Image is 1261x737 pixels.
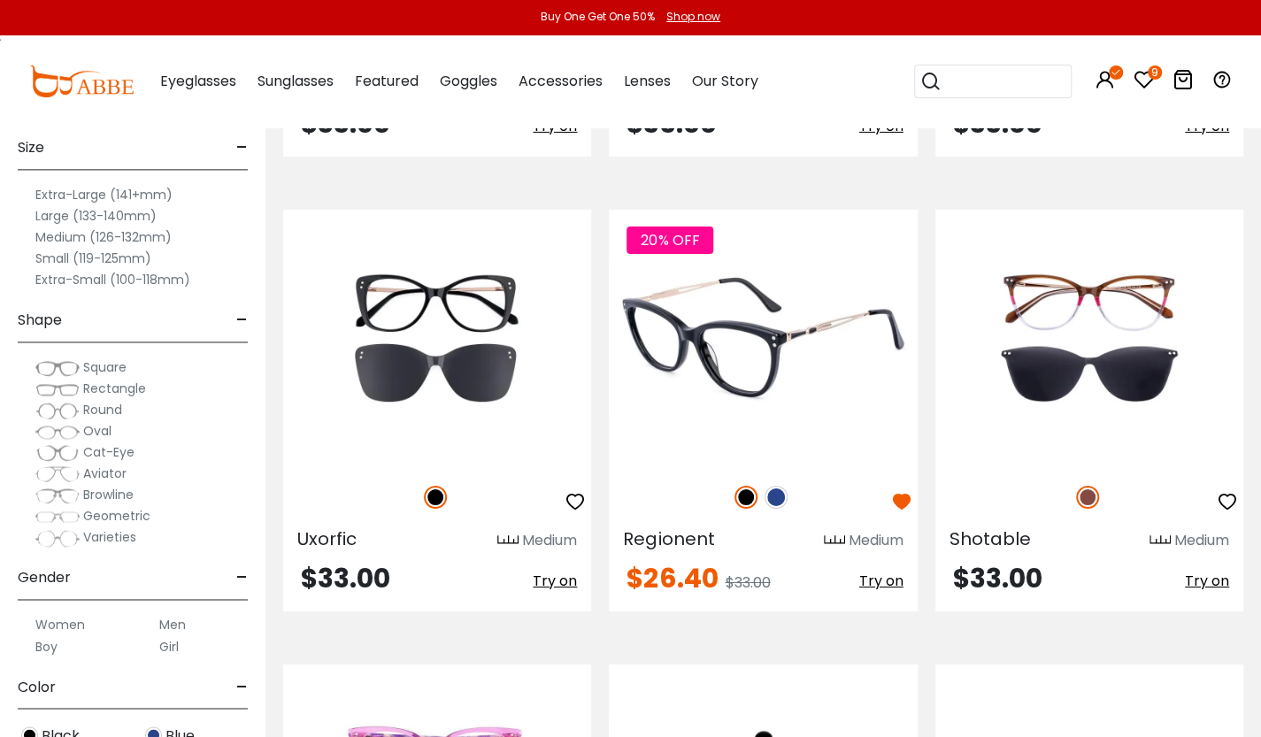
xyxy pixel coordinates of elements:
[35,529,80,548] img: Varieties.png
[1185,116,1229,136] span: Try on
[627,226,713,254] span: 20% OFF
[424,486,447,509] img: Black
[83,464,127,482] span: Aviator
[355,71,419,91] span: Featured
[18,665,56,708] span: Color
[541,9,655,25] div: Buy One Get One 50%
[159,614,186,635] label: Men
[1076,486,1099,509] img: Brown
[35,487,80,504] img: Browline.png
[35,635,58,656] label: Boy
[734,486,757,509] img: Black
[236,299,248,342] span: -
[160,71,236,91] span: Eyeglasses
[497,534,519,548] img: size ruler
[35,423,80,441] img: Oval.png
[849,530,903,551] div: Medium
[692,71,758,91] span: Our Story
[935,210,1243,466] img: Brown Shotable - Acetate,Metal ,clip on
[258,71,334,91] span: Sunglasses
[236,665,248,708] span: -
[624,71,671,91] span: Lenses
[35,248,151,269] label: Small (119-125mm)
[666,9,720,25] div: Shop now
[18,557,71,599] span: Gender
[35,359,80,377] img: Square.png
[1185,571,1229,591] span: Try on
[1185,565,1229,597] button: Try on
[35,508,80,526] img: Geometric.png
[83,358,127,376] span: Square
[522,530,577,551] div: Medium
[83,507,150,525] span: Geometric
[950,526,1031,551] span: Shotable
[1148,65,1162,80] i: 9
[29,65,134,97] img: abbeglasses.com
[609,210,917,466] img: Black Regionent - Acetate,Metal ,clip on
[159,635,179,656] label: Girl
[824,534,845,548] img: size ruler
[1134,73,1155,93] a: 9
[533,571,577,591] span: Try on
[627,559,718,597] span: $26.40
[623,526,714,551] span: Regionent
[725,572,770,593] span: $33.00
[35,614,85,635] label: Women
[83,486,134,503] span: Browline
[35,402,80,419] img: Round.png
[657,9,720,24] a: Shop now
[1150,534,1171,548] img: size ruler
[35,226,172,248] label: Medium (126-132mm)
[35,184,173,205] label: Extra-Large (141+mm)
[83,528,136,546] span: Varieties
[35,205,157,226] label: Large (133-140mm)
[301,559,390,597] span: $33.00
[236,557,248,599] span: -
[83,422,111,440] span: Oval
[519,71,603,91] span: Accessories
[533,565,577,597] button: Try on
[35,465,80,483] img: Aviator.png
[18,127,44,169] span: Size
[297,526,357,551] span: Uxorfic
[533,116,577,136] span: Try on
[859,116,903,136] span: Try on
[83,380,146,397] span: Rectangle
[236,127,248,169] span: -
[83,443,135,461] span: Cat-Eye
[83,401,122,418] span: Round
[859,571,903,591] span: Try on
[765,486,788,509] img: Blue
[283,210,591,466] img: Black Uxorfic - Acetate,Metal ,clip on
[859,565,903,597] button: Try on
[440,71,497,91] span: Goggles
[35,380,80,398] img: Rectangle.png
[1174,530,1229,551] div: Medium
[35,444,80,462] img: Cat-Eye.png
[953,559,1042,597] span: $33.00
[18,299,62,342] span: Shape
[35,269,190,290] label: Extra-Small (100-118mm)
